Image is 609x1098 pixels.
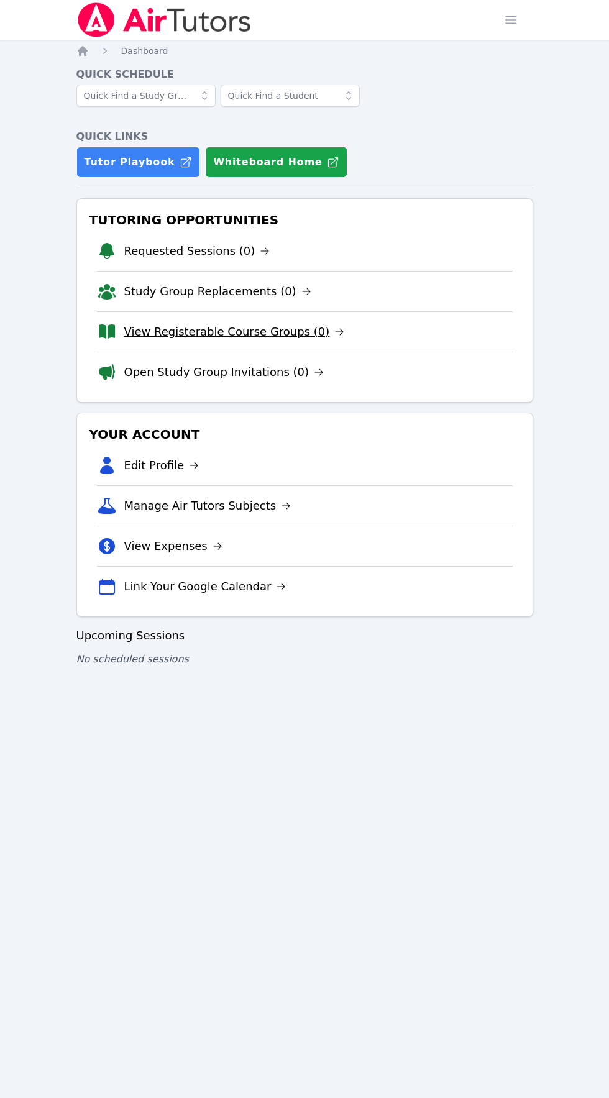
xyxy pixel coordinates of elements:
h3: Your Account [87,423,523,446]
a: Tutor Playbook [76,147,201,178]
span: Dashboard [121,46,168,56]
a: Dashboard [121,45,168,57]
input: Quick Find a Study Group [76,85,216,107]
a: Requested Sessions (0) [124,242,270,260]
a: View Expenses [124,538,222,555]
span: No scheduled sessions [76,653,189,665]
nav: Breadcrumb [76,45,533,57]
a: Open Study Group Invitations (0) [124,364,324,381]
h3: Upcoming Sessions [76,627,533,644]
input: Quick Find a Student [221,85,360,107]
h4: Quick Schedule [76,67,533,82]
h3: Tutoring Opportunities [87,209,523,231]
button: Whiteboard Home [205,147,347,178]
a: View Registerable Course Groups (0) [124,323,345,341]
a: Link Your Google Calendar [124,578,286,595]
img: Air Tutors [76,2,252,37]
a: Study Group Replacements (0) [124,283,311,300]
a: Edit Profile [124,457,199,474]
h4: Quick Links [76,129,533,144]
a: Manage Air Tutors Subjects [124,497,291,515]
